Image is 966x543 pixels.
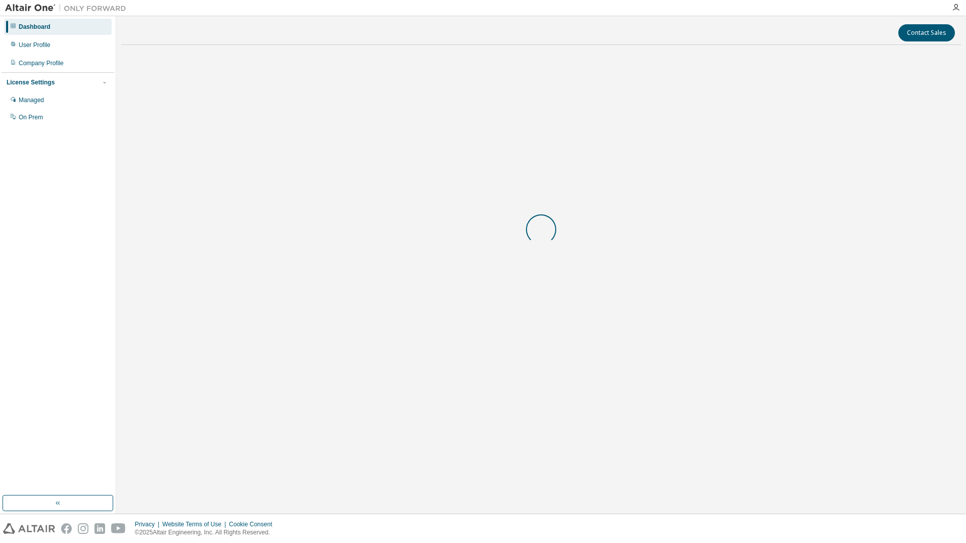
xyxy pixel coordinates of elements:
div: License Settings [7,78,55,86]
button: Contact Sales [898,24,955,41]
p: © 2025 Altair Engineering, Inc. All Rights Reserved. [135,528,278,537]
img: linkedin.svg [94,523,105,534]
div: Cookie Consent [229,520,278,528]
div: Privacy [135,520,162,528]
div: On Prem [19,113,43,121]
img: Altair One [5,3,131,13]
div: Managed [19,96,44,104]
div: Website Terms of Use [162,520,229,528]
div: Company Profile [19,59,64,67]
div: Dashboard [19,23,51,31]
div: User Profile [19,41,51,49]
img: facebook.svg [61,523,72,534]
img: altair_logo.svg [3,523,55,534]
img: youtube.svg [111,523,126,534]
img: instagram.svg [78,523,88,534]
